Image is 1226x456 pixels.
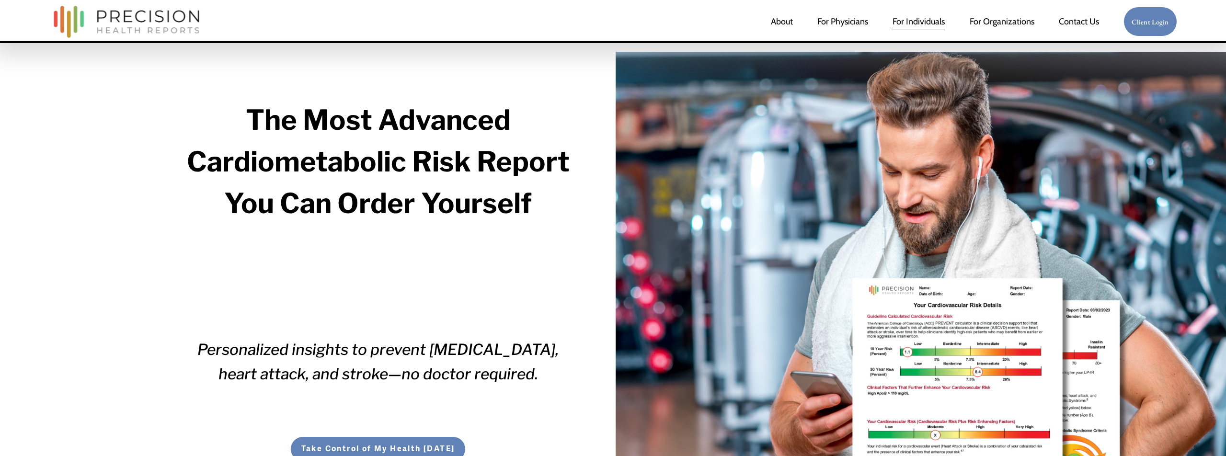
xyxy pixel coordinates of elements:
[771,12,793,31] a: About
[893,12,945,31] a: For Individuals
[187,103,575,219] strong: The Most Advanced Cardiometabolic Risk Report You Can Order Yourself
[1059,12,1099,31] a: Contact Us
[301,444,455,454] span: Take Control of My Health [DATE]
[197,340,562,383] em: Personalized insights to prevent [MEDICAL_DATA], heart attack, and stroke—no doctor required.
[49,1,204,42] img: Precision Health Reports
[1123,7,1177,37] a: Client Login
[817,12,868,31] a: For Physicians
[970,13,1034,30] span: For Organizations
[970,12,1034,31] a: folder dropdown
